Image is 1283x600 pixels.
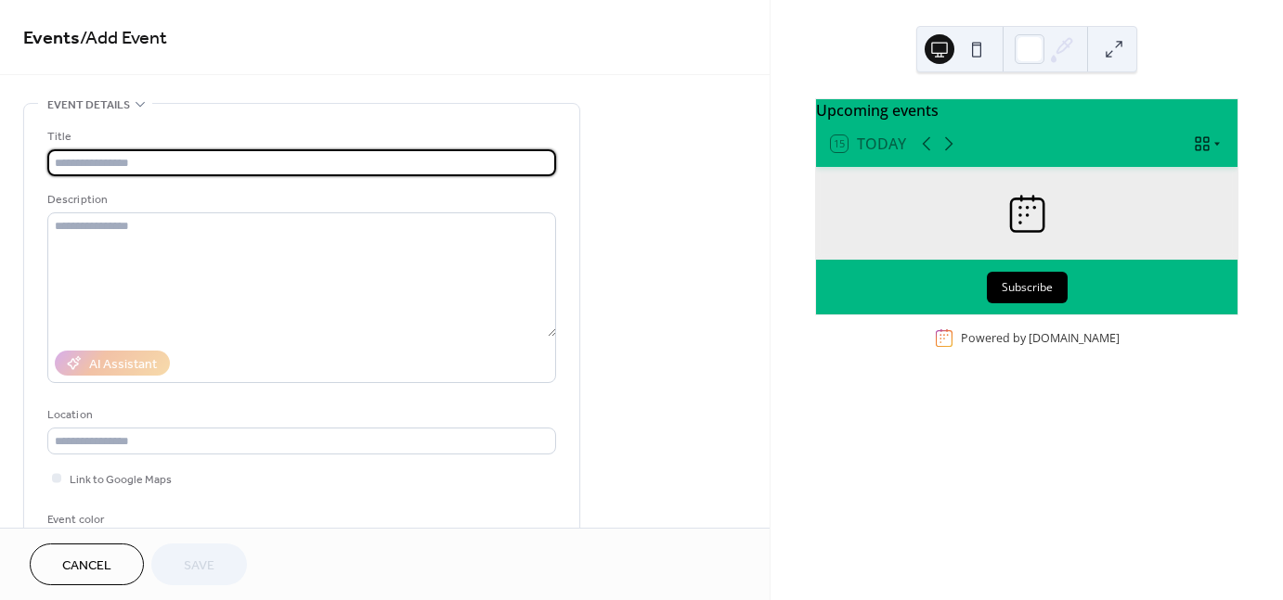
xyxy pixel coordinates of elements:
span: Event details [47,96,130,115]
a: [DOMAIN_NAME] [1029,330,1120,346]
div: Description [47,190,552,210]
div: Event color [47,510,187,530]
div: Location [47,405,552,425]
button: Cancel [30,543,144,585]
a: Events [23,20,80,57]
span: Cancel [62,556,111,576]
span: / Add Event [80,20,167,57]
div: Upcoming events [816,99,1238,121]
button: Subscribe [987,272,1068,303]
div: Powered by [961,330,1120,346]
span: Link to Google Maps [70,470,172,490]
div: Title [47,127,552,147]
